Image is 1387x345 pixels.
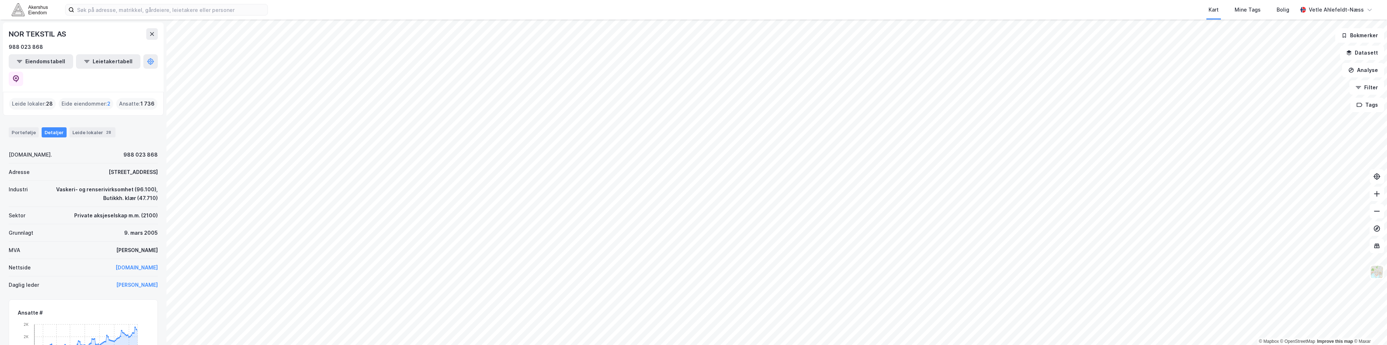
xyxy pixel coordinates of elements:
div: Ansatte # [18,308,149,317]
span: 1 736 [140,99,155,108]
div: MVA [9,246,20,255]
input: Søk på adresse, matrikkel, gårdeiere, leietakere eller personer [74,4,267,15]
button: Filter [1349,80,1384,95]
div: [PERSON_NAME] [116,246,158,255]
div: Private aksjeselskap m.m. (2100) [74,211,158,220]
div: 28 [105,129,113,136]
tspan: 2K [24,322,29,326]
div: Ansatte : [116,98,157,110]
div: Kart [1209,5,1219,14]
div: [DOMAIN_NAME]. [9,150,52,159]
div: Bolig [1277,5,1289,14]
div: Kontrollprogram for chat [1351,310,1387,345]
a: [DOMAIN_NAME] [115,264,158,271]
div: Daglig leder [9,281,39,289]
tspan: 2K [24,334,29,338]
button: Analyse [1342,63,1384,77]
span: 2 [107,99,110,108]
div: NOR TEKSTIL AS [9,28,68,40]
div: Mine Tags [1235,5,1261,14]
div: Industri [9,185,28,194]
img: akershus-eiendom-logo.9091f326c980b4bce74ccdd9f866810c.svg [12,3,48,16]
button: Leietakertabell [76,54,140,69]
div: Leide lokaler : [9,98,56,110]
iframe: Chat Widget [1351,310,1387,345]
div: Portefølje [9,127,39,137]
div: Sektor [9,211,25,220]
button: Datasett [1340,46,1384,60]
div: 988 023 868 [123,150,158,159]
button: Tags [1350,98,1384,112]
span: 28 [46,99,53,108]
div: Nettside [9,263,31,272]
div: Detaljer [42,127,67,137]
a: Improve this map [1317,339,1353,344]
div: 9. mars 2005 [124,229,158,237]
div: 988 023 868 [9,43,43,51]
div: Leide lokaler [69,127,115,137]
div: Vetle Ahlefeldt-Næss [1309,5,1364,14]
img: Z [1370,265,1384,279]
button: Bokmerker [1335,28,1384,43]
button: Eiendomstabell [9,54,73,69]
div: Vaskeri- og renserivirksomhet (96.100), Butikkh. klær (47.710) [37,185,158,203]
a: OpenStreetMap [1280,339,1315,344]
a: Mapbox [1259,339,1279,344]
div: Eide eiendommer : [59,98,113,110]
div: Grunnlagt [9,229,33,237]
div: Adresse [9,168,30,176]
div: [STREET_ADDRESS] [109,168,158,176]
